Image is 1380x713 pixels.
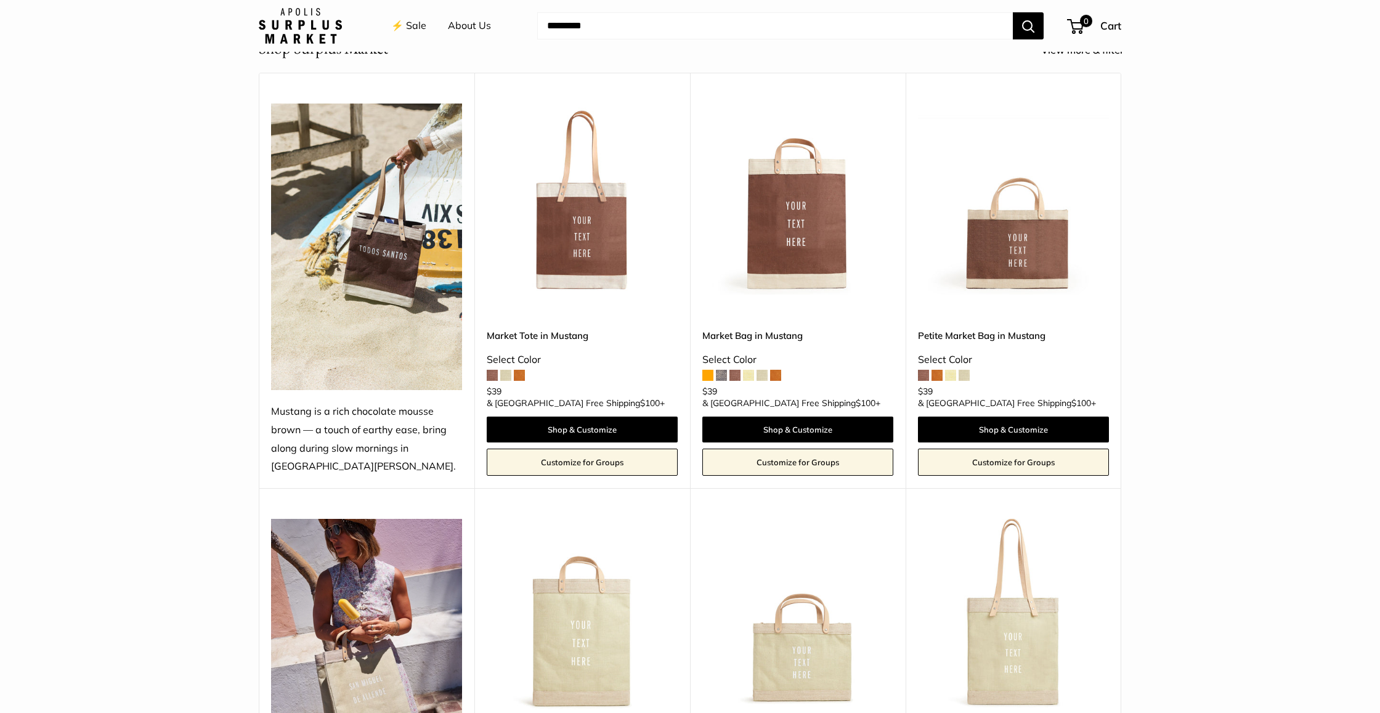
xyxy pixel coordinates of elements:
a: Shop & Customize [918,417,1109,442]
img: Market Bag in Mint Sorbet [487,519,678,710]
a: Petite Market Bag in MustangPetite Market Bag in Mustang [918,104,1109,295]
span: $39 [918,386,933,397]
a: Market Tote in MustangMarket Tote in Mustang [487,104,678,295]
span: $39 [702,386,717,397]
a: Customize for Groups [702,449,893,476]
img: Apolis: Surplus Market [259,8,342,44]
a: Market Tote in Mustang [487,328,678,343]
a: Market Tote in Mint SorbetMarket Tote in Mint Sorbet [918,519,1109,710]
span: & [GEOGRAPHIC_DATA] Free Shipping + [918,399,1096,407]
a: 0 Cart [1068,16,1121,36]
div: Select Color [487,351,678,369]
a: Market Bag in MustangMarket Bag in Mustang [702,104,893,295]
a: Shop & Customize [702,417,893,442]
span: $100 [1071,397,1091,409]
div: Select Color [702,351,893,369]
span: & [GEOGRAPHIC_DATA] Free Shipping + [702,399,880,407]
a: Market Bag in Mint SorbetMarket Bag in Mint Sorbet [487,519,678,710]
span: & [GEOGRAPHIC_DATA] Free Shipping + [487,399,665,407]
span: Cart [1100,19,1121,32]
img: Market Tote in Mint Sorbet [918,519,1109,710]
a: Shop & Customize [487,417,678,442]
img: Market Bag in Mustang [702,104,893,295]
span: $39 [487,386,501,397]
button: Search [1013,12,1044,39]
img: Petite Market Bag in Mint Sorbet [702,519,893,710]
input: Search... [537,12,1013,39]
img: Petite Market Bag in Mustang [918,104,1109,295]
img: Market Tote in Mustang [487,104,678,295]
a: Market Bag in Mustang [702,328,893,343]
a: Petite Market Bag in Mint SorbetPetite Market Bag in Mint Sorbet [702,519,893,710]
a: Customize for Groups [918,449,1109,476]
span: $100 [640,397,660,409]
a: Petite Market Bag in Mustang [918,328,1109,343]
div: Select Color [918,351,1109,369]
div: Mustang is a rich chocolate mousse brown — a touch of earthy ease, bring along during slow mornin... [271,402,462,476]
a: About Us [448,17,491,35]
img: Mustang is a rich chocolate mousse brown — a touch of earthy ease, bring along during slow mornin... [271,104,462,390]
span: 0 [1080,15,1092,27]
span: $100 [856,397,875,409]
a: ⚡️ Sale [391,17,426,35]
a: Customize for Groups [487,449,678,476]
